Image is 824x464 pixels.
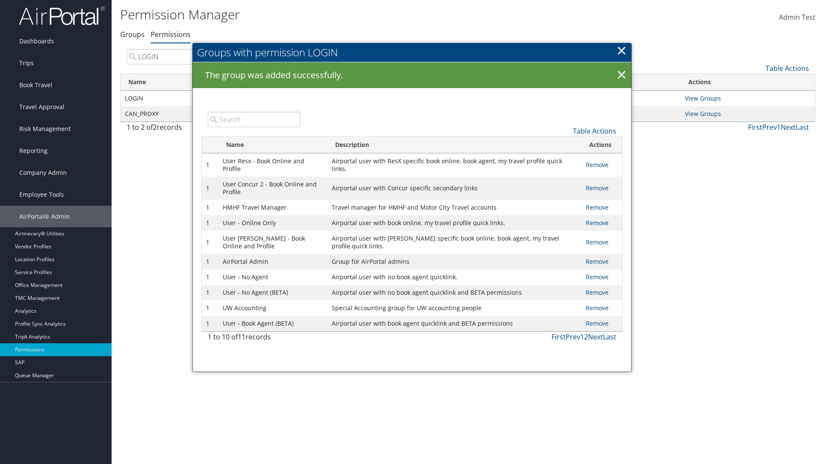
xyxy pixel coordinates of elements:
[19,96,64,118] span: Travel Approval
[218,200,327,215] td: HMHF Travel Manager
[121,74,241,91] th: Name: activate to sort column ascending
[327,215,582,231] td: Airportal user with book online, my travel profile quick links.
[586,319,609,327] a: Remove Group
[202,316,218,331] td: 1
[685,94,721,102] a: View Groups
[748,122,762,132] a: First
[586,161,609,169] a: Remove Group
[19,31,54,52] span: Dashboards
[586,304,609,312] a: Remove Group
[193,43,631,62] h2: Groups with permission LOGIN
[586,184,609,192] a: Remove Group
[120,6,584,24] h1: Permission Manager
[218,137,327,153] th: Name: activate to sort column ascending
[121,91,241,106] td: LOGIN
[208,332,300,346] div: 1 to 10 of records
[586,257,609,266] a: Remove Group
[614,67,629,84] a: ×
[121,106,241,122] td: CAN_PROXY
[153,122,157,132] span: 2
[327,177,582,200] td: Airportal user with Concur specific secondary links
[19,6,105,26] img: airportal-logo.png
[685,110,721,118] a: View Groups
[202,200,218,215] td: 1
[208,112,300,127] input: Search
[218,215,327,231] td: User - Online Only
[796,122,809,132] a: Last
[777,122,781,132] a: 1
[202,254,218,269] td: 1
[327,269,582,285] td: Airportal user with no book agent quicklink.
[19,184,64,205] span: Employee Tools
[327,300,582,316] td: Special Accounting group for UW accounting people
[327,137,582,153] th: Description: activate to sort column ascending
[151,30,191,39] a: Permissions
[588,332,603,342] a: Next
[218,316,327,331] td: User - Book Agent (BETA)
[580,332,584,342] a: 1
[19,74,52,96] span: Book Travel
[202,300,218,316] td: 1
[202,137,218,153] th: : activate to sort column descending
[781,122,796,132] a: Next
[327,285,582,300] td: Airportal user with no book agent quicklink and BETA permissions
[120,30,145,39] a: Groups
[202,269,218,285] td: 1
[766,64,809,73] a: Table Actions
[19,52,34,74] span: Trips
[218,285,327,300] td: User - No Agent (BETA)
[617,42,627,59] a: ×
[586,288,609,296] a: Remove Group
[762,122,777,132] a: Prev
[127,49,288,64] input: Search
[19,118,71,140] span: Risk Management
[19,206,70,227] span: AirPortal® Admin
[327,153,582,177] td: Airportal user with ResX specific book online, book agent, my travel profile quick links.
[779,12,815,22] span: Admin Test
[327,254,582,269] td: Group for AirPortal admins
[582,137,622,153] th: Actions
[327,231,582,254] td: Airportal user with [PERSON_NAME] specific book online, book agent, my travel profile quick links.
[218,254,327,269] td: AirPortal Admin
[218,153,327,177] td: User Resx - Book Online and Profile
[551,332,566,342] a: First
[202,153,218,177] td: 1
[586,203,609,211] a: Remove Group
[218,269,327,285] td: User - No Agent
[127,122,288,137] div: 1 to 2 of records
[19,162,67,183] span: Company Admin
[193,62,631,88] div: The group was added successfully.
[584,332,588,342] a: 2
[19,140,48,162] span: Reporting
[218,231,327,254] td: User [PERSON_NAME] - Book Online and Profile
[218,177,327,200] td: User Concur 2 - Book Online and Profile
[327,200,582,215] td: Travel manager for HMHF and Motor City Travel accounts
[238,332,245,342] span: 11
[202,215,218,231] td: 1
[586,238,609,246] a: Remove Group
[586,219,609,227] a: Remove Group
[586,273,609,281] a: Remove Group
[681,74,815,91] th: Actions
[202,177,218,200] td: 1
[566,332,580,342] a: Prev
[573,126,616,136] a: Table Actions
[202,285,218,300] td: 1
[603,332,616,342] a: Last
[218,300,327,316] td: UW Accounting
[327,316,582,331] td: Airportal user with book agent quicklink and BETA permissions
[202,231,218,254] td: 1
[779,4,815,31] a: Admin Test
